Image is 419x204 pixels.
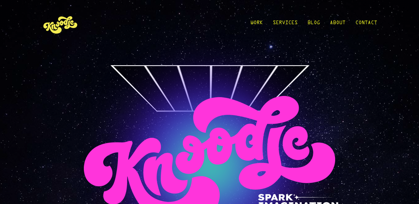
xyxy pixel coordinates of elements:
[250,10,263,39] a: Work
[355,10,377,39] a: Contact
[307,10,320,39] a: Blog
[42,10,79,39] img: KnoLogo(yellow)
[330,10,345,39] a: About
[273,10,298,39] a: Services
